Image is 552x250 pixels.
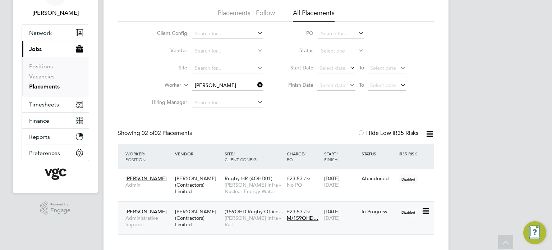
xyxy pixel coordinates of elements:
[304,209,310,214] span: / hr
[324,215,340,221] span: [DATE]
[118,129,193,137] div: Showing
[218,9,275,22] li: Placements I Follow
[29,83,60,90] a: Placements
[22,145,89,161] button: Preferences
[29,117,49,124] span: Finance
[287,151,305,162] span: / PO
[293,9,335,22] li: All Placements
[192,63,263,73] input: Search for...
[322,205,360,225] div: [DATE]
[225,175,272,182] span: Rugby HR (4OHD01)
[223,147,285,166] div: Site
[281,82,313,88] label: Finish Date
[29,150,60,156] span: Preferences
[225,182,283,195] span: [PERSON_NAME] Infra - Nuclear Energy Water
[285,147,322,166] div: Charge
[29,133,50,140] span: Reports
[173,205,223,232] div: [PERSON_NAME] (Contractors) Limited
[146,99,187,105] label: Hiring Manager
[192,81,263,91] input: Search for...
[125,208,167,215] span: [PERSON_NAME]
[29,46,42,53] span: Jobs
[322,147,360,166] div: Start
[281,64,313,71] label: Start Date
[45,168,66,180] img: vgcgroup-logo-retina.png
[146,30,187,36] label: Client Config
[370,65,396,71] span: Select date
[29,29,52,36] span: Network
[125,151,146,162] span: / Position
[22,96,89,112] button: Timesheets
[142,129,192,137] span: 02 Placements
[29,101,59,108] span: Timesheets
[281,30,313,36] label: PO
[397,147,422,160] div: IR35 Risk
[173,172,223,199] div: [PERSON_NAME] (Contractors) Limited
[322,172,360,192] div: [DATE]
[324,182,340,188] span: [DATE]
[50,201,70,208] span: Powered by
[357,63,366,72] span: To
[362,175,395,182] div: Abandoned
[22,113,89,128] button: Finance
[22,41,89,57] button: Jobs
[319,82,345,88] span: Select date
[22,168,89,180] a: Go to home page
[29,73,55,80] a: Vacancies
[22,57,89,96] div: Jobs
[225,151,257,162] span: / Client Config
[370,82,396,88] span: Select date
[192,29,263,39] input: Search for...
[124,204,434,210] a: [PERSON_NAME]Administrative Support[PERSON_NAME] (Contractors) Limited(159OHD-Rugby Office…[PERSO...
[125,175,167,182] span: [PERSON_NAME]
[140,82,181,89] label: Worker
[40,201,71,215] a: Powered byEngage
[192,98,263,108] input: Search for...
[358,129,418,137] label: Hide Low IR35 Risks
[50,208,70,214] span: Engage
[287,175,303,182] span: £23.53
[318,29,364,39] input: Search for...
[287,215,318,221] span: M/159OHD…
[318,46,364,56] input: Select one
[287,182,302,188] span: No PO
[124,147,173,166] div: Worker
[125,215,171,228] span: Administrative Support
[399,208,418,217] span: Disabled
[523,221,546,244] button: Engage Resource Center
[146,47,187,54] label: Vendor
[281,47,313,54] label: Status
[173,147,223,160] div: Vendor
[22,25,89,41] button: Network
[357,80,366,90] span: To
[146,64,187,71] label: Site
[124,171,434,177] a: [PERSON_NAME]Admin[PERSON_NAME] (Contractors) LimitedRugby HR (4OHD01)[PERSON_NAME] Infra - Nucle...
[142,129,155,137] span: 02 of
[287,208,303,215] span: £23.53
[29,63,53,70] a: Positions
[362,208,395,215] div: In Progress
[360,147,397,160] div: Status
[304,176,310,181] span: / hr
[125,182,171,188] span: Admin
[192,46,263,56] input: Search for...
[399,174,418,184] span: Disabled
[22,129,89,145] button: Reports
[225,208,284,215] span: (159OHD-Rugby Office…
[225,215,283,228] span: [PERSON_NAME] Infra - Rail
[22,9,89,17] span: Chris Watson
[319,65,345,71] span: Select date
[324,151,338,162] span: / Finish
